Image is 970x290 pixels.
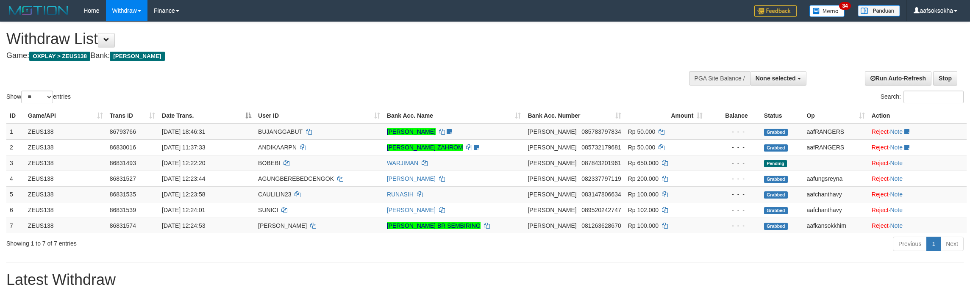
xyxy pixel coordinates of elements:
[528,222,576,229] span: [PERSON_NAME]
[106,108,158,124] th: Trans ID: activate to sort column ascending
[940,237,964,251] a: Next
[581,207,621,213] span: Copy 089520242747 to clipboard
[581,160,621,166] span: Copy 087843201961 to clipboard
[387,207,436,213] a: [PERSON_NAME]
[6,186,25,202] td: 5
[162,175,205,182] span: [DATE] 12:23:44
[764,144,788,152] span: Grabbed
[6,139,25,155] td: 2
[387,160,418,166] a: WARJIMAN
[933,71,957,86] a: Stop
[750,71,806,86] button: None selected
[25,155,106,171] td: ZEUS138
[803,218,868,233] td: aafkansokkhim
[872,207,889,213] a: Reject
[809,5,845,17] img: Button%20Memo.svg
[803,171,868,186] td: aafungsreyna
[628,160,659,166] span: Rp 650.000
[384,108,525,124] th: Bank Acc. Name: activate to sort column ascending
[528,175,576,182] span: [PERSON_NAME]
[872,222,889,229] a: Reject
[868,171,967,186] td: ·
[6,52,638,60] h4: Game: Bank:
[162,128,205,135] span: [DATE] 18:46:31
[890,191,903,198] a: Note
[868,186,967,202] td: ·
[628,175,659,182] span: Rp 200.000
[6,91,71,103] label: Show entries
[706,108,761,124] th: Balance
[6,108,25,124] th: ID
[110,175,136,182] span: 86831527
[872,175,889,182] a: Reject
[628,144,656,151] span: Rp 50.000
[890,128,903,135] a: Note
[709,174,757,183] div: - - -
[764,160,787,167] span: Pending
[890,175,903,182] a: Note
[803,124,868,140] td: aafRANGERS
[890,160,903,166] a: Note
[524,108,624,124] th: Bank Acc. Number: activate to sort column ascending
[581,222,621,229] span: Copy 081263628670 to clipboard
[868,202,967,218] td: ·
[709,221,757,230] div: - - -
[872,128,889,135] a: Reject
[803,202,868,218] td: aafchanthavy
[761,108,803,124] th: Status
[258,144,297,151] span: ANDIKAARPN
[872,160,889,166] a: Reject
[110,207,136,213] span: 86831539
[6,202,25,218] td: 6
[258,207,278,213] span: SUNICI
[764,129,788,136] span: Grabbed
[528,191,576,198] span: [PERSON_NAME]
[258,160,280,166] span: BOBEBI
[387,191,414,198] a: RUNASIH
[255,108,384,124] th: User ID: activate to sort column ascending
[628,128,656,135] span: Rp 50.000
[628,191,659,198] span: Rp 100.000
[839,2,850,10] span: 34
[764,223,788,230] span: Grabbed
[764,207,788,214] span: Grabbed
[628,222,659,229] span: Rp 100.000
[872,191,889,198] a: Reject
[110,191,136,198] span: 86831535
[158,108,255,124] th: Date Trans.: activate to sort column descending
[21,91,53,103] select: Showentries
[868,124,967,140] td: ·
[6,4,71,17] img: MOTION_logo.png
[387,175,436,182] a: [PERSON_NAME]
[868,155,967,171] td: ·
[25,124,106,140] td: ZEUS138
[764,191,788,199] span: Grabbed
[110,144,136,151] span: 86830016
[581,191,621,198] span: Copy 083147806634 to clipboard
[709,127,757,136] div: - - -
[868,139,967,155] td: ·
[881,91,964,103] label: Search:
[258,222,307,229] span: [PERSON_NAME]
[893,237,927,251] a: Previous
[528,144,576,151] span: [PERSON_NAME]
[25,108,106,124] th: Game/API: activate to sort column ascending
[110,128,136,135] span: 86793766
[258,128,303,135] span: BUJANGGABUT
[162,207,205,213] span: [DATE] 12:24:01
[162,191,205,198] span: [DATE] 12:23:58
[803,108,868,124] th: Op: activate to sort column ascending
[890,207,903,213] a: Note
[528,160,576,166] span: [PERSON_NAME]
[868,218,967,233] td: ·
[803,186,868,202] td: aafchanthavy
[6,124,25,140] td: 1
[709,190,757,199] div: - - -
[803,139,868,155] td: aafRANGERS
[581,128,621,135] span: Copy 085783797834 to clipboard
[756,75,796,82] span: None selected
[709,143,757,152] div: - - -
[689,71,750,86] div: PGA Site Balance /
[25,218,106,233] td: ZEUS138
[625,108,706,124] th: Amount: activate to sort column ascending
